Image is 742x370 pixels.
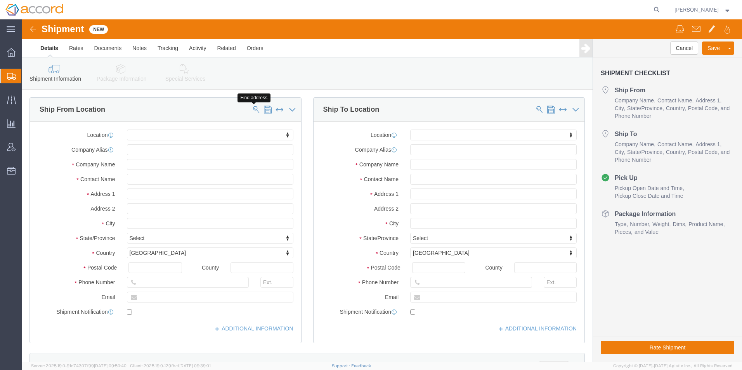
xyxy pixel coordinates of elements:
[674,5,719,14] span: Lauren Pederson
[179,363,211,368] span: [DATE] 09:39:01
[5,4,63,16] img: logo
[674,5,732,14] button: [PERSON_NAME]
[613,363,733,369] span: Copyright © [DATE]-[DATE] Agistix Inc., All Rights Reserved
[351,363,371,368] a: Feedback
[22,19,742,362] iframe: FS Legacy Container
[130,363,211,368] span: Client: 2025.19.0-129fbcf
[31,363,127,368] span: Server: 2025.19.0-91c74307f99
[332,363,351,368] a: Support
[94,363,127,368] span: [DATE] 09:50:40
